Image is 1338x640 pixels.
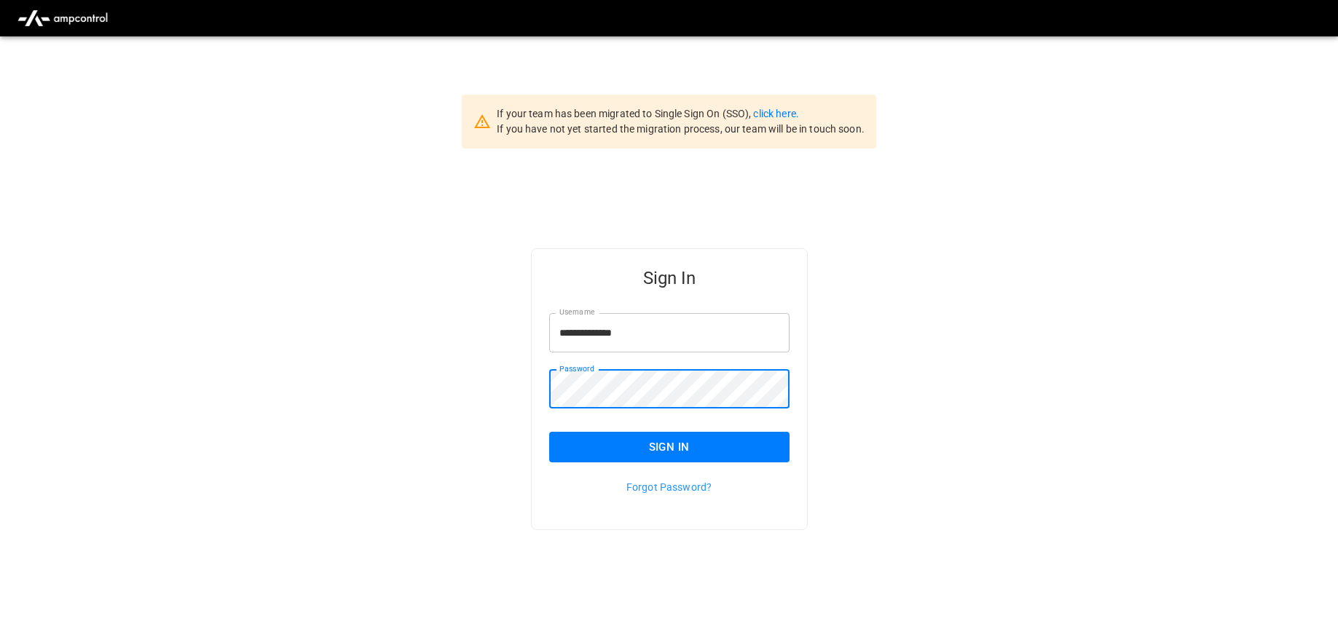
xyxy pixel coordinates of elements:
button: Sign In [549,432,790,462]
label: Username [559,307,594,318]
span: If you have not yet started the migration process, our team will be in touch soon. [497,123,865,135]
label: Password [559,363,594,375]
h5: Sign In [549,266,790,290]
p: Forgot Password? [549,480,790,494]
img: ampcontrol.io logo [12,4,114,32]
a: click here. [753,108,798,119]
span: If your team has been migrated to Single Sign On (SSO), [497,108,753,119]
